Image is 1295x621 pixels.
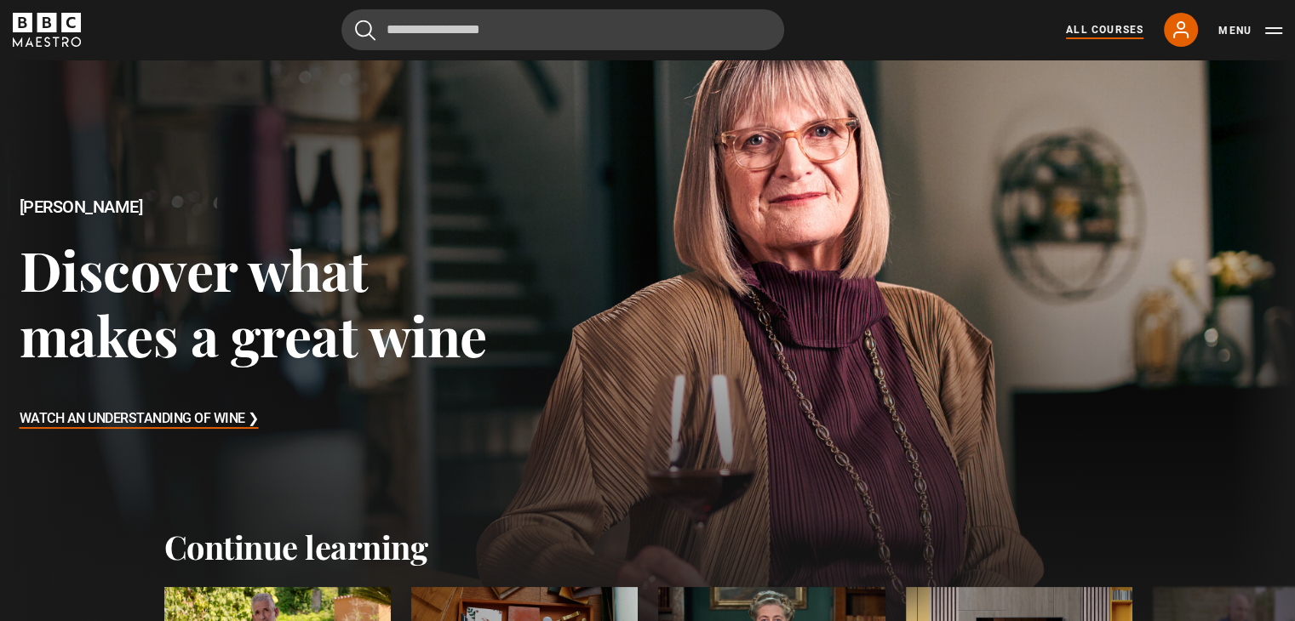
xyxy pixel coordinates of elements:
a: All Courses [1066,22,1143,37]
h2: [PERSON_NAME] [20,197,519,217]
input: Search [341,9,784,50]
svg: BBC Maestro [13,13,81,47]
h2: Continue learning [164,527,1132,567]
button: Submit the search query [355,20,375,41]
button: Toggle navigation [1218,22,1282,39]
h3: Discover what makes a great wine [20,236,519,368]
h3: Watch An Understanding of Wine ❯ [20,407,259,432]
